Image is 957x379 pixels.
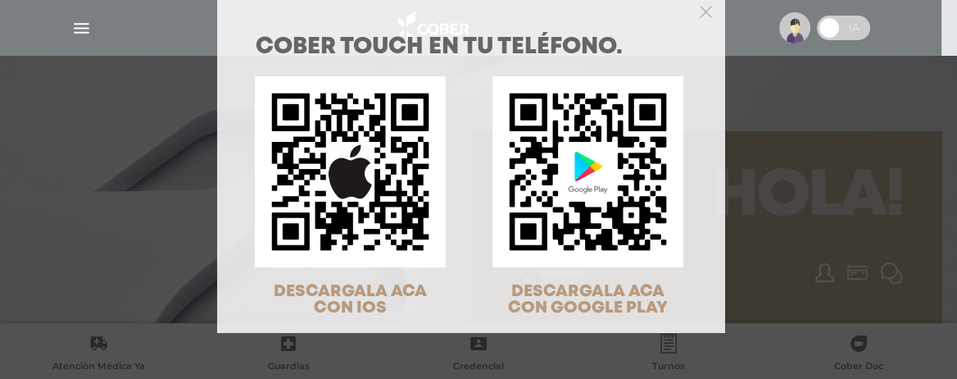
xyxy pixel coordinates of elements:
img: qr-code [492,76,683,267]
img: qr-code [255,76,446,267]
button: Close [700,3,712,18]
span: DESCARGALA ACA CON GOOGLE PLAY [508,284,668,316]
span: DESCARGALA ACA CON IOS [274,284,427,316]
h1: COBER TOUCH en tu teléfono. [256,36,687,59]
